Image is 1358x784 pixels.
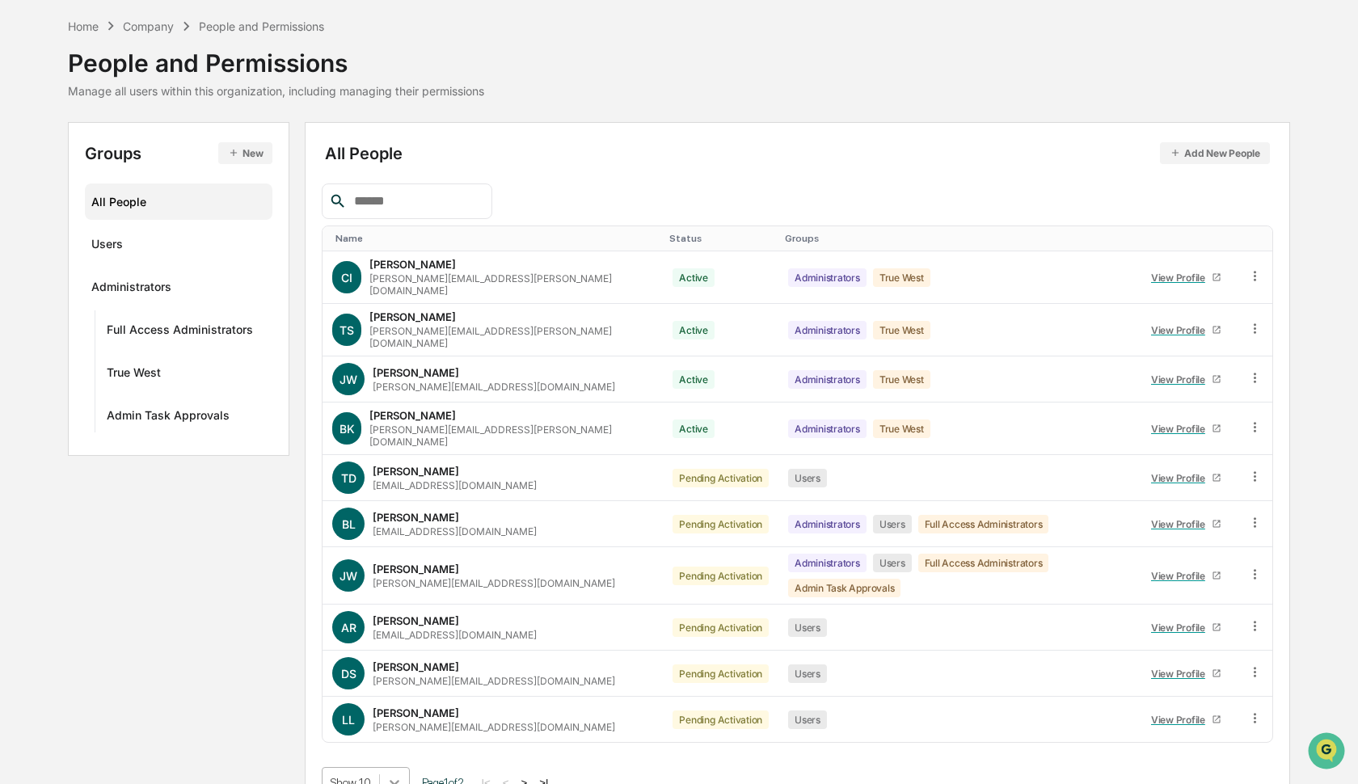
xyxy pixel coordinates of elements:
[91,280,171,299] div: Administrators
[673,419,715,438] div: Active
[673,710,769,729] div: Pending Activation
[1144,318,1228,343] a: View Profile
[788,710,827,729] div: Users
[325,142,1270,164] div: All People
[16,205,29,218] div: 🖐️
[1144,265,1228,290] a: View Profile
[16,236,29,249] div: 🔎
[55,124,265,140] div: Start new chat
[1151,622,1212,634] div: View Profile
[873,321,930,339] div: True West
[1144,512,1228,537] a: View Profile
[342,517,356,531] span: BL
[673,515,769,533] div: Pending Activation
[1151,373,1212,386] div: View Profile
[16,34,294,60] p: How can we help?
[341,621,356,634] span: AR
[373,721,615,733] div: [PERSON_NAME][EMAIL_ADDRESS][DOMAIN_NAME]
[1144,416,1228,441] a: View Profile
[373,511,459,524] div: [PERSON_NAME]
[785,233,1128,244] div: Toggle SortBy
[341,271,352,285] span: CI
[873,370,930,389] div: True West
[369,272,654,297] div: [PERSON_NAME][EMAIL_ADDRESS][PERSON_NAME][DOMAIN_NAME]
[373,465,459,478] div: [PERSON_NAME]
[788,268,867,287] div: Administrators
[10,228,108,257] a: 🔎Data Lookup
[107,322,253,342] div: Full Access Administrators
[275,129,294,148] button: Start new chat
[123,19,174,33] div: Company
[55,140,205,153] div: We're available if you need us!
[68,84,484,98] div: Manage all users within this organization, including managing their permissions
[1151,668,1212,680] div: View Profile
[1144,563,1228,588] a: View Profile
[873,554,912,572] div: Users
[1160,142,1270,164] button: Add New People
[1306,731,1350,774] iframe: Open customer support
[788,419,867,438] div: Administrators
[373,577,615,589] div: [PERSON_NAME][EMAIL_ADDRESS][DOMAIN_NAME]
[339,569,357,583] span: JW
[218,142,272,164] button: New
[788,469,827,487] div: Users
[1144,661,1228,686] a: View Profile
[68,36,484,78] div: People and Permissions
[673,321,715,339] div: Active
[133,204,200,220] span: Attestations
[107,408,230,428] div: Admin Task Approvals
[373,366,459,379] div: [PERSON_NAME]
[369,310,456,323] div: [PERSON_NAME]
[1141,233,1231,244] div: Toggle SortBy
[1144,466,1228,491] a: View Profile
[873,268,930,287] div: True West
[1151,472,1212,484] div: View Profile
[788,618,827,637] div: Users
[1151,518,1212,530] div: View Profile
[369,409,456,422] div: [PERSON_NAME]
[91,188,266,215] div: All People
[673,618,769,637] div: Pending Activation
[1144,707,1228,732] a: View Profile
[1151,423,1212,435] div: View Profile
[161,274,196,286] span: Pylon
[788,579,900,597] div: Admin Task Approvals
[1151,324,1212,336] div: View Profile
[199,19,324,33] div: People and Permissions
[373,629,537,641] div: [EMAIL_ADDRESS][DOMAIN_NAME]
[107,365,161,385] div: True West
[788,321,867,339] div: Administrators
[1151,714,1212,726] div: View Profile
[918,515,1049,533] div: Full Access Administrators
[369,325,654,349] div: [PERSON_NAME][EMAIL_ADDRESS][PERSON_NAME][DOMAIN_NAME]
[873,419,930,438] div: True West
[373,381,615,393] div: [PERSON_NAME][EMAIL_ADDRESS][DOMAIN_NAME]
[673,268,715,287] div: Active
[673,567,769,585] div: Pending Activation
[341,471,356,485] span: TD
[111,197,207,226] a: 🗄️Attestations
[673,370,715,389] div: Active
[673,664,769,683] div: Pending Activation
[32,204,104,220] span: Preclearance
[1250,233,1266,244] div: Toggle SortBy
[873,515,912,533] div: Users
[335,233,656,244] div: Toggle SortBy
[373,563,459,575] div: [PERSON_NAME]
[1151,570,1212,582] div: View Profile
[369,258,456,271] div: [PERSON_NAME]
[1151,272,1212,284] div: View Profile
[373,706,459,719] div: [PERSON_NAME]
[788,515,867,533] div: Administrators
[68,19,99,33] div: Home
[373,479,537,491] div: [EMAIL_ADDRESS][DOMAIN_NAME]
[1144,367,1228,392] a: View Profile
[114,273,196,286] a: Powered byPylon
[91,237,123,256] div: Users
[373,614,459,627] div: [PERSON_NAME]
[373,525,537,537] div: [EMAIL_ADDRESS][DOMAIN_NAME]
[369,424,654,448] div: [PERSON_NAME][EMAIL_ADDRESS][PERSON_NAME][DOMAIN_NAME]
[788,554,867,572] div: Administrators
